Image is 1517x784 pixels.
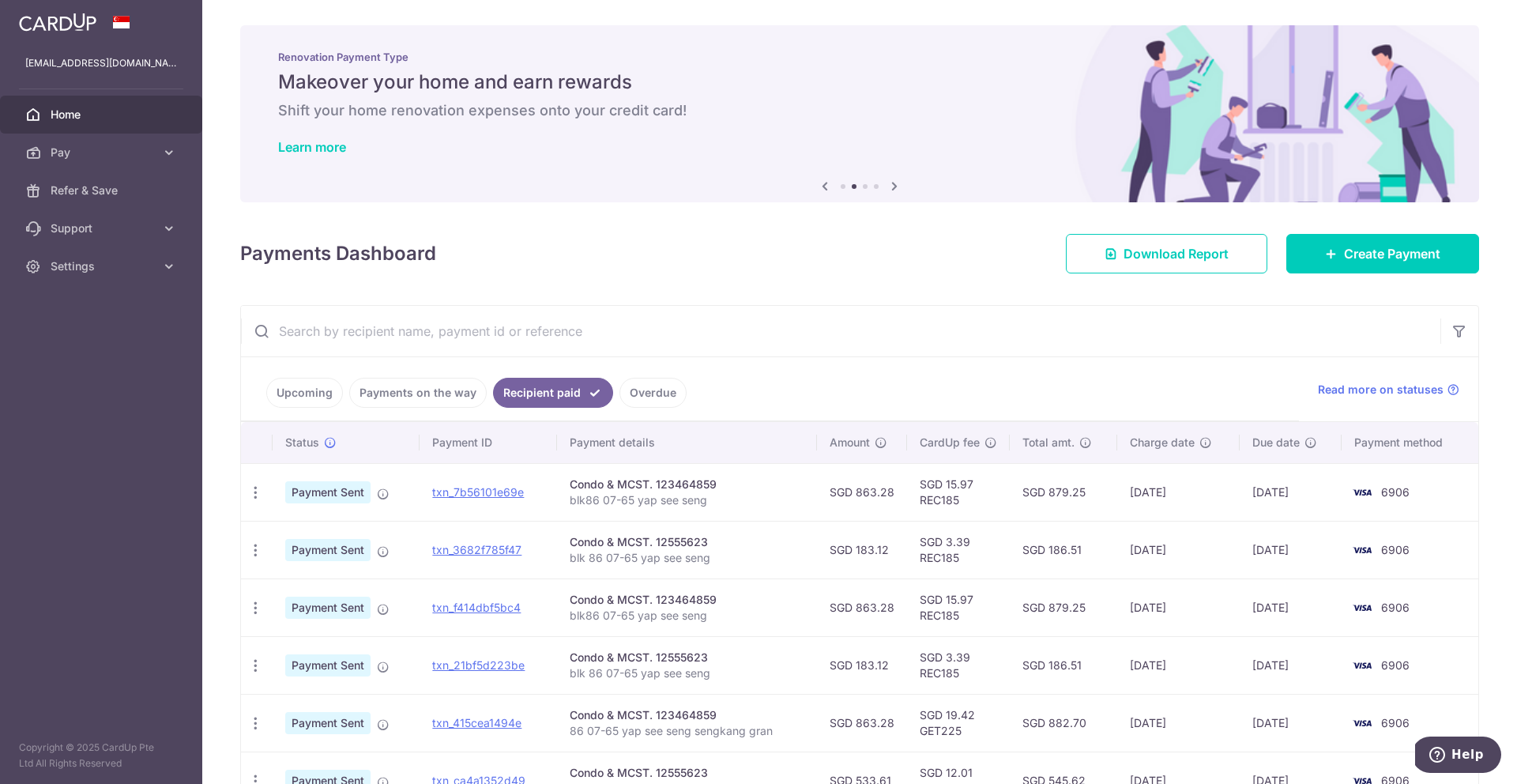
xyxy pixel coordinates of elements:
[51,183,155,198] span: Refer & Save
[432,601,521,614] a: txn_f414dbf5bc4
[1240,521,1342,579] td: [DATE]
[240,25,1479,202] img: Renovation banner
[1346,541,1378,560] img: Bank Card
[1066,234,1267,273] a: Download Report
[349,378,487,408] a: Payments on the way
[1117,521,1240,579] td: [DATE]
[278,101,1441,120] h6: Shift your home renovation expenses onto your credit card!
[1240,579,1342,636] td: [DATE]
[278,51,1441,63] p: Renovation Payment Type
[817,694,907,752] td: SGD 863.28
[285,654,371,677] span: Payment Sent
[51,220,155,236] span: Support
[285,435,319,450] span: Status
[25,55,177,71] p: [EMAIL_ADDRESS][DOMAIN_NAME]
[285,712,371,734] span: Payment Sent
[1415,737,1501,776] iframe: Opens a widget where you can find more information
[570,665,804,681] p: blk 86 07-65 yap see seng
[1240,636,1342,694] td: [DATE]
[1022,435,1075,450] span: Total amt.
[240,239,436,268] h4: Payments Dashboard
[570,608,804,624] p: blk86 07-65 yap see seng
[1381,485,1410,499] span: 6906
[570,550,804,566] p: blk 86 07-65 yap see seng
[1346,656,1378,675] img: Bank Card
[570,592,804,608] div: Condo & MCST. 123464859
[1318,382,1444,398] span: Read more on statuses
[1381,658,1410,672] span: 6906
[817,463,907,521] td: SGD 863.28
[570,723,804,739] p: 86 07-65 yap see seng sengkang gran
[493,378,613,408] a: Recipient paid
[1344,244,1440,263] span: Create Payment
[570,650,804,665] div: Condo & MCST. 12555623
[570,765,804,781] div: Condo & MCST. 12555623
[51,107,155,122] span: Home
[570,477,804,492] div: Condo & MCST. 123464859
[1381,716,1410,729] span: 6906
[1346,598,1378,617] img: Bank Card
[557,422,816,463] th: Payment details
[907,694,1010,752] td: SGD 19.42 GET225
[420,422,557,463] th: Payment ID
[1240,463,1342,521] td: [DATE]
[570,707,804,723] div: Condo & MCST. 123464859
[432,658,525,672] a: txn_21bf5d223be
[241,306,1440,356] input: Search by recipient name, payment id or reference
[1130,435,1195,450] span: Charge date
[1318,382,1459,398] a: Read more on statuses
[19,13,96,32] img: CardUp
[907,579,1010,636] td: SGD 15.97 REC185
[907,636,1010,694] td: SGD 3.39 REC185
[278,139,346,155] a: Learn more
[1252,435,1300,450] span: Due date
[1342,422,1478,463] th: Payment method
[1010,579,1117,636] td: SGD 879.25
[920,435,980,450] span: CardUp fee
[1010,463,1117,521] td: SGD 879.25
[278,70,1441,95] h5: Makeover your home and earn rewards
[1117,579,1240,636] td: [DATE]
[1010,521,1117,579] td: SGD 186.51
[1010,636,1117,694] td: SGD 186.51
[285,539,371,561] span: Payment Sent
[1240,694,1342,752] td: [DATE]
[907,463,1010,521] td: SGD 15.97 REC185
[1346,483,1378,502] img: Bank Card
[570,492,804,508] p: blk86 07-65 yap see seng
[1117,463,1240,521] td: [DATE]
[1124,244,1229,263] span: Download Report
[285,597,371,619] span: Payment Sent
[817,521,907,579] td: SGD 183.12
[1381,543,1410,556] span: 6906
[830,435,870,450] span: Amount
[1381,601,1410,614] span: 6906
[570,534,804,550] div: Condo & MCST. 12555623
[1117,694,1240,752] td: [DATE]
[1010,694,1117,752] td: SGD 882.70
[432,716,521,729] a: txn_415cea1494e
[907,521,1010,579] td: SGD 3.39 REC185
[817,579,907,636] td: SGD 863.28
[51,258,155,274] span: Settings
[619,378,687,408] a: Overdue
[1286,234,1479,273] a: Create Payment
[51,145,155,160] span: Pay
[432,485,524,499] a: txn_7b56101e69e
[285,481,371,503] span: Payment Sent
[817,636,907,694] td: SGD 183.12
[1346,714,1378,733] img: Bank Card
[432,543,521,556] a: txn_3682f785f47
[1117,636,1240,694] td: [DATE]
[266,378,343,408] a: Upcoming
